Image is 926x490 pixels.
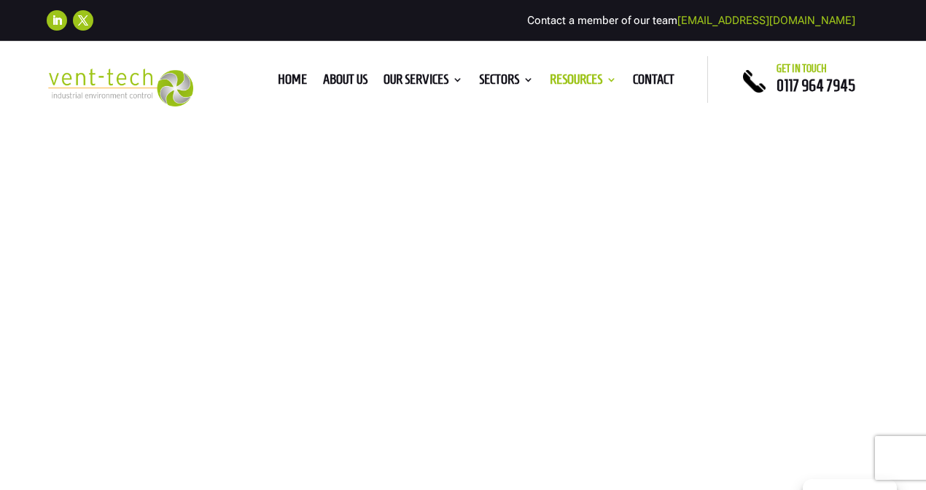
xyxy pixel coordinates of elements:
[777,77,855,94] a: 0117 964 7945
[47,10,67,31] a: Follow on LinkedIn
[677,14,855,27] a: [EMAIL_ADDRESS][DOMAIN_NAME]
[73,10,93,31] a: Follow on X
[527,14,855,27] span: Contact a member of our team
[323,74,367,90] a: About us
[47,69,193,106] img: 2023-09-27T08_35_16.549ZVENT-TECH---Clear-background
[633,74,674,90] a: Contact
[550,74,617,90] a: Resources
[777,63,827,74] span: Get in touch
[278,74,307,90] a: Home
[479,74,534,90] a: Sectors
[384,74,463,90] a: Our Services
